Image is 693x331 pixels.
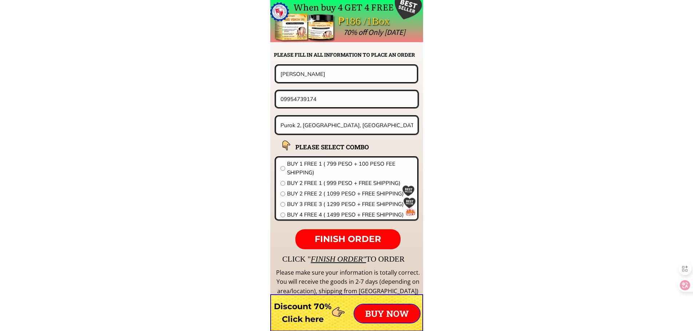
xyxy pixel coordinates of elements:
div: CLICK " TO ORDER [282,253,617,265]
h2: PLEASE FILL IN ALL INFORMATION TO PLACE AN ORDER [274,51,422,59]
div: Please make sure your information is totally correct. You will receive the goods in 2-7 days (dep... [275,268,421,296]
span: FINISH ORDER [315,234,381,244]
div: 70% off Only [DATE] [343,26,568,39]
span: BUY 2 FREE 1 ( 999 PESO + FREE SHIPPING) [287,179,413,187]
span: BUY 2 FREE 2 ( 1099 PESO + FREE SHIPPING) [287,189,413,198]
input: Your name [279,66,414,82]
h2: PLEASE SELECT COMBO [295,142,387,152]
span: BUY 1 FREE 1 ( 799 PESO + 100 PESO FEE SHIPPING) [287,160,413,177]
p: BUY NOW [354,304,420,323]
input: Phone number [279,91,415,107]
span: FINISH ORDER" [311,255,366,263]
span: BUY 4 FREE 4 ( 1499 PESO + FREE SHIPPING) [287,210,413,219]
h3: Discount 70% Click here [270,300,335,326]
span: BUY 3 FREE 3 ( 1299 PESO + FREE SHIPPING) [287,200,413,209]
input: Address [279,117,415,134]
div: ₱186 /1Box [338,13,410,30]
